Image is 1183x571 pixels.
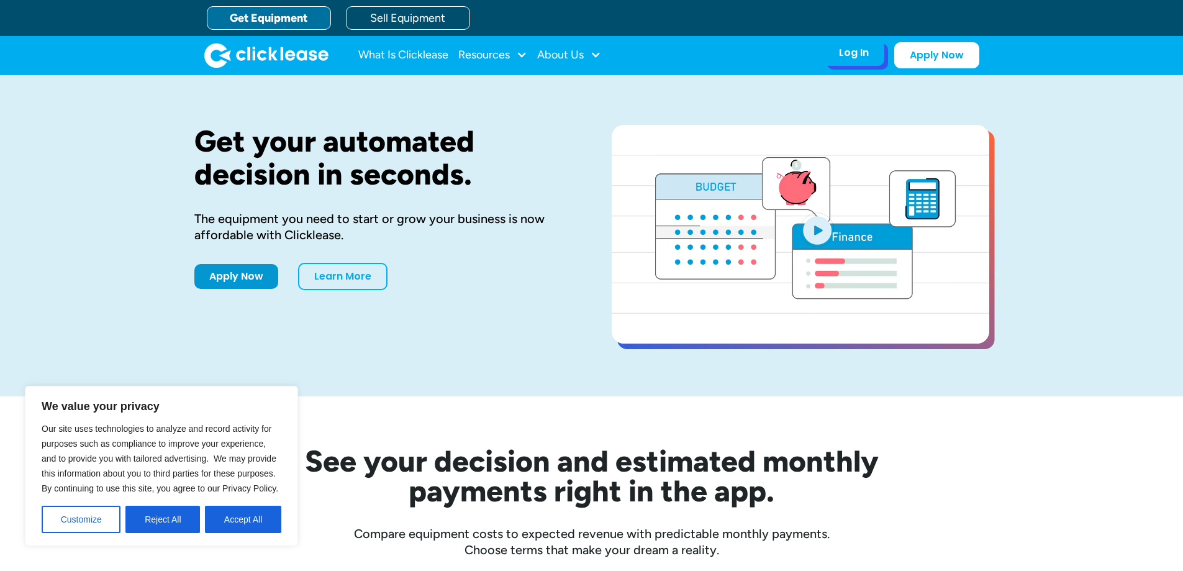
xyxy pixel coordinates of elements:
div: About Us [537,43,601,68]
span: Our site uses technologies to analyze and record activity for purposes such as compliance to impr... [42,424,278,493]
img: Clicklease logo [204,43,329,68]
a: Learn More [298,263,388,290]
button: Reject All [125,506,200,533]
a: Get Equipment [207,6,331,30]
a: Apply Now [894,42,979,68]
p: We value your privacy [42,399,281,414]
div: Log In [839,47,869,59]
a: open lightbox [612,125,989,344]
img: Blue play button logo on a light blue circular background [800,212,834,247]
a: Apply Now [194,264,278,289]
h1: Get your automated decision in seconds. [194,125,572,191]
div: Compare equipment costs to expected revenue with predictable monthly payments. Choose terms that ... [194,526,989,558]
div: The equipment you need to start or grow your business is now affordable with Clicklease. [194,211,572,243]
div: We value your privacy [25,386,298,546]
h2: See your decision and estimated monthly payments right in the app. [244,446,940,506]
a: home [204,43,329,68]
a: Sell Equipment [346,6,470,30]
button: Customize [42,506,120,533]
button: Accept All [205,506,281,533]
div: Resources [458,43,527,68]
a: What Is Clicklease [358,43,448,68]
